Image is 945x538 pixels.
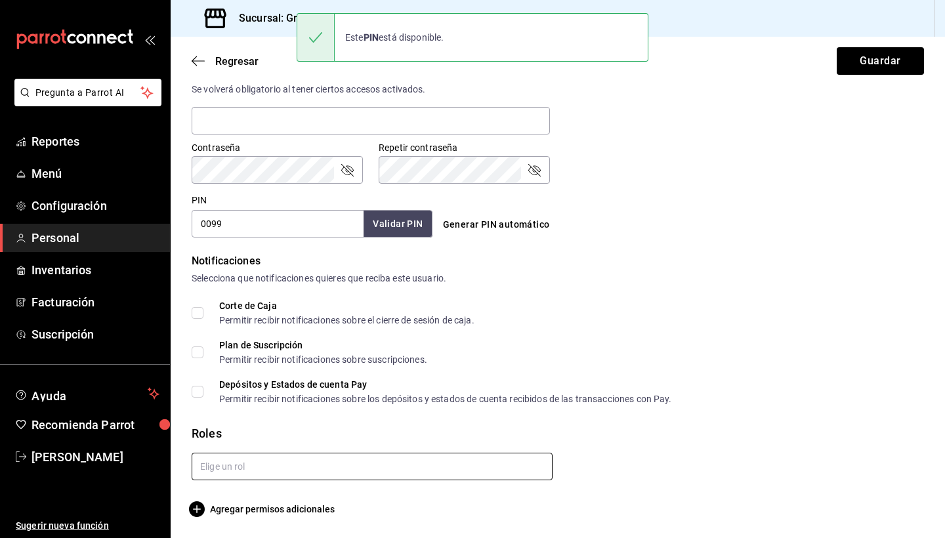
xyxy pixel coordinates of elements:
span: [PERSON_NAME] [31,448,159,466]
button: open_drawer_menu [144,34,155,45]
button: Pregunta a Parrot AI [14,79,161,106]
button: passwordField [339,162,355,178]
a: Pregunta a Parrot AI [9,95,161,109]
span: Suscripción [31,325,159,343]
button: Agregar permisos adicionales [192,501,335,517]
div: Roles [192,424,924,442]
span: Menú [31,165,159,182]
input: Elige un rol [192,453,553,480]
span: Reportes [31,133,159,150]
button: Regresar [192,55,259,68]
div: Plan de Suscripción [219,341,427,350]
div: Se volverá obligatorio al tener ciertos accesos activados. [192,83,550,96]
input: 3 a 6 dígitos [192,210,364,238]
span: Pregunta a Parrot AI [35,86,141,100]
span: Facturación [31,293,159,311]
button: Generar PIN automático [438,213,555,237]
div: Depósitos y Estados de cuenta Pay [219,380,672,389]
h3: Sucursal: Grupo franquicias (patio) [228,10,408,26]
button: Guardar [837,47,924,75]
span: Sugerir nueva función [16,519,159,533]
strong: PIN [364,32,379,43]
span: Personal [31,229,159,247]
span: Ayuda [31,386,142,402]
label: Repetir contraseña [379,143,550,152]
button: passwordField [526,162,542,178]
label: Contraseña [192,143,363,152]
label: PIN [192,196,207,205]
div: Corte de Caja [219,301,474,310]
div: Selecciona que notificaciones quieres que reciba este usuario. [192,272,924,285]
div: Este está disponible. [335,23,454,52]
div: Permitir recibir notificaciones sobre el cierre de sesión de caja. [219,316,474,325]
div: Notificaciones [192,253,924,269]
span: Configuración [31,197,159,215]
span: Recomienda Parrot [31,416,159,434]
span: Inventarios [31,261,159,279]
span: Regresar [215,55,259,68]
button: Validar PIN [364,211,432,238]
div: Permitir recibir notificaciones sobre los depósitos y estados de cuenta recibidos de las transacc... [219,394,672,403]
div: Permitir recibir notificaciones sobre suscripciones. [219,355,427,364]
